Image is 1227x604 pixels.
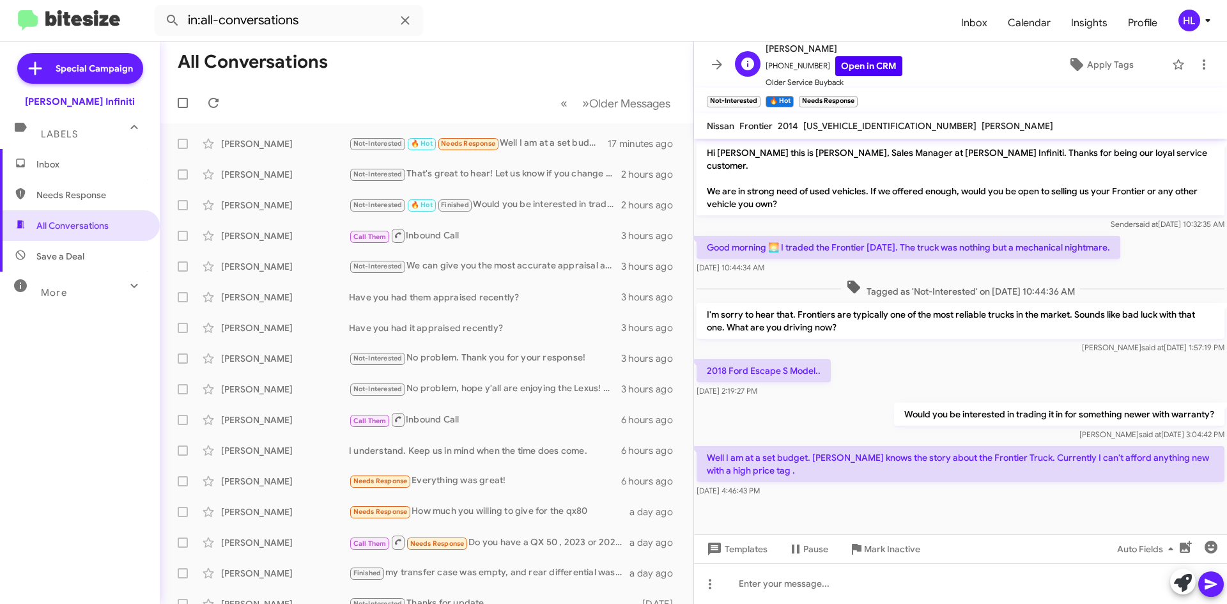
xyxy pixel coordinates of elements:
div: 3 hours ago [621,229,683,242]
div: [PERSON_NAME] [221,414,349,426]
span: Needs Response [353,507,408,516]
div: [PERSON_NAME] [221,475,349,488]
span: Finished [353,569,382,577]
span: Needs Response [410,539,465,548]
div: 3 hours ago [621,260,683,273]
span: [PHONE_NUMBER] [766,56,902,76]
button: HL [1168,10,1213,31]
div: [PERSON_NAME] [221,444,349,457]
span: Finished [441,201,469,209]
div: Have you had it appraised recently? [349,321,621,334]
div: Everything was great! [349,474,621,488]
span: Call Them [353,417,387,425]
small: Needs Response [799,96,858,107]
a: Insights [1061,4,1118,42]
div: a day ago [629,567,683,580]
div: [PERSON_NAME] [221,137,349,150]
span: 🔥 Hot [411,139,433,148]
div: We can give you the most accurate appraisal after a physical inspection. Would you be able to bri... [349,259,621,274]
div: [PERSON_NAME] Infiniti [25,95,135,108]
div: [PERSON_NAME] [221,321,349,334]
span: Older Messages [589,97,670,111]
span: Profile [1118,4,1168,42]
div: Inbound Call [349,412,621,428]
span: [PERSON_NAME] [DATE] 1:57:19 PM [1082,343,1224,352]
h1: All Conversations [178,52,328,72]
span: Not-Interested [353,201,403,209]
div: HL [1178,10,1200,31]
p: I'm sorry to hear that. Frontiers are typically one of the most reliable trucks in the market. So... [697,303,1224,339]
span: Frontier [739,120,773,132]
span: [DATE] 10:44:34 AM [697,263,764,272]
div: 3 hours ago [621,321,683,334]
button: Pause [778,538,838,561]
div: 3 hours ago [621,383,683,396]
div: How much you willing to give for the qx80 [349,504,629,519]
div: Have you had them appraised recently? [349,291,621,304]
button: Mark Inactive [838,538,930,561]
span: [PERSON_NAME] [982,120,1053,132]
span: Tagged as 'Not-Interested' on [DATE] 10:44:36 AM [841,279,1080,298]
div: [PERSON_NAME] [221,352,349,365]
nav: Page navigation example [553,90,678,116]
span: said at [1141,343,1164,352]
span: Labels [41,128,78,140]
span: More [41,287,67,298]
span: [DATE] 2:19:27 PM [697,386,757,396]
span: Call Them [353,539,387,548]
span: Save a Deal [36,250,84,263]
span: 2014 [778,120,798,132]
div: 6 hours ago [621,414,683,426]
div: [PERSON_NAME] [221,383,349,396]
div: [PERSON_NAME] [221,168,349,181]
p: Good morning 🌅 I traded the Frontier [DATE]. The truck was nothing but a mechanical nightmare. [697,236,1120,259]
div: a day ago [629,536,683,549]
span: All Conversations [36,219,109,232]
div: 6 hours ago [621,475,683,488]
div: 2 hours ago [621,199,683,212]
span: Not-Interested [353,262,403,270]
span: Sender [DATE] 10:32:35 AM [1111,219,1224,229]
span: Needs Response [353,477,408,485]
span: Not-Interested [353,170,403,178]
div: I understand. Keep us in mind when the time does come. [349,444,621,457]
span: Not-Interested [353,139,403,148]
button: Previous [553,90,575,116]
button: Auto Fields [1107,538,1189,561]
div: Would you be interested in trading it in for something newer with warranty? [349,197,621,212]
span: [US_VEHICLE_IDENTIFICATION_NUMBER] [803,120,976,132]
p: 2018 Ford Escape S Model.. [697,359,831,382]
span: Needs Response [36,189,145,201]
div: [PERSON_NAME] [221,291,349,304]
span: [PERSON_NAME] [766,41,902,56]
span: Not-Interested [353,385,403,393]
small: 🔥 Hot [766,96,793,107]
div: a day ago [629,506,683,518]
div: [PERSON_NAME] [221,536,349,549]
div: Do you have a QX 50 , 2023 or 2024 luxe? [349,534,629,550]
span: Special Campaign [56,62,133,75]
div: [PERSON_NAME] [221,506,349,518]
span: 🔥 Hot [411,201,433,209]
span: [PERSON_NAME] [DATE] 3:04:42 PM [1079,430,1224,439]
p: Well I am at a set budget. [PERSON_NAME] knows the story about the Frontier Truck. Currently I ca... [697,446,1224,482]
div: Well I am at a set budget. [PERSON_NAME] knows the story about the Frontier Truck. Currently I ca... [349,136,608,151]
span: Mark Inactive [864,538,920,561]
a: Special Campaign [17,53,143,84]
span: said at [1139,430,1161,439]
span: Inbox [36,158,145,171]
span: Older Service Buyback [766,76,902,89]
p: Hi [PERSON_NAME] this is [PERSON_NAME], Sales Manager at [PERSON_NAME] Infiniti. Thanks for being... [697,141,1224,215]
div: Inbound Call [349,228,621,244]
div: my transfer case was empty, and rear differential was low and nasty. I will not go back. I know y... [349,566,629,580]
small: Not-Interested [707,96,760,107]
span: Templates [704,538,768,561]
a: Calendar [998,4,1061,42]
div: [PERSON_NAME] [221,199,349,212]
span: Pause [803,538,828,561]
span: [DATE] 4:46:43 PM [697,486,760,495]
span: Inbox [951,4,998,42]
input: Search [155,5,423,36]
a: Open in CRM [835,56,902,76]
